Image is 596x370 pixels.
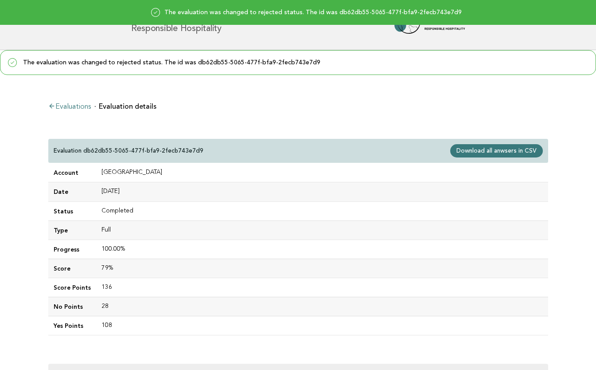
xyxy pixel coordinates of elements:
td: Yes Points [48,316,96,335]
td: Progress [48,240,96,259]
td: Date [48,182,96,201]
li: Evaluation details [94,103,156,110]
td: [DATE] [96,182,548,201]
td: No Points [48,297,96,316]
td: 28 [96,297,548,316]
a: Evaluations [48,103,91,110]
img: Forbes Travel Guide [394,11,465,39]
td: [GEOGRAPHIC_DATA] [96,163,548,182]
h1: Responsible Hospitality [131,17,222,33]
td: 100.00% [96,240,548,259]
td: Status [48,201,96,220]
td: Type [48,220,96,240]
td: 79% [96,259,548,278]
td: Score [48,259,96,278]
td: Completed [96,201,548,220]
a: Download all anwsers in CSV [450,144,542,157]
td: Account [48,163,96,182]
td: Full [96,220,548,240]
td: 108 [96,316,548,335]
p: Evaluation db62db55-5065-477f-bfa9-2fecb743e7d9 [54,147,203,155]
td: 136 [96,278,548,297]
td: Score Points [48,278,96,297]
